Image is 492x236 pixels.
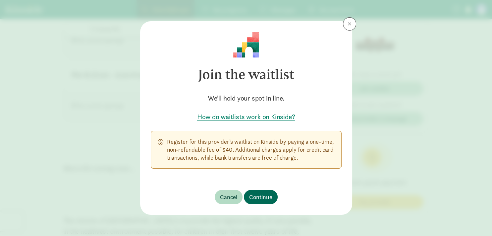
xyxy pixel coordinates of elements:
h5: We'll hold your spot in line. [151,94,342,103]
h3: Join the waitlist [151,58,342,91]
button: Cancel [215,190,243,204]
span: Cancel [220,193,237,201]
span: Continue [249,193,272,201]
p: Register for this provider’s waitlist on Kinside by paying a one-time, non-refundable fee of $40.... [167,138,335,162]
button: Continue [244,190,278,204]
a: How do waitlists work on Kinside? [151,112,342,121]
